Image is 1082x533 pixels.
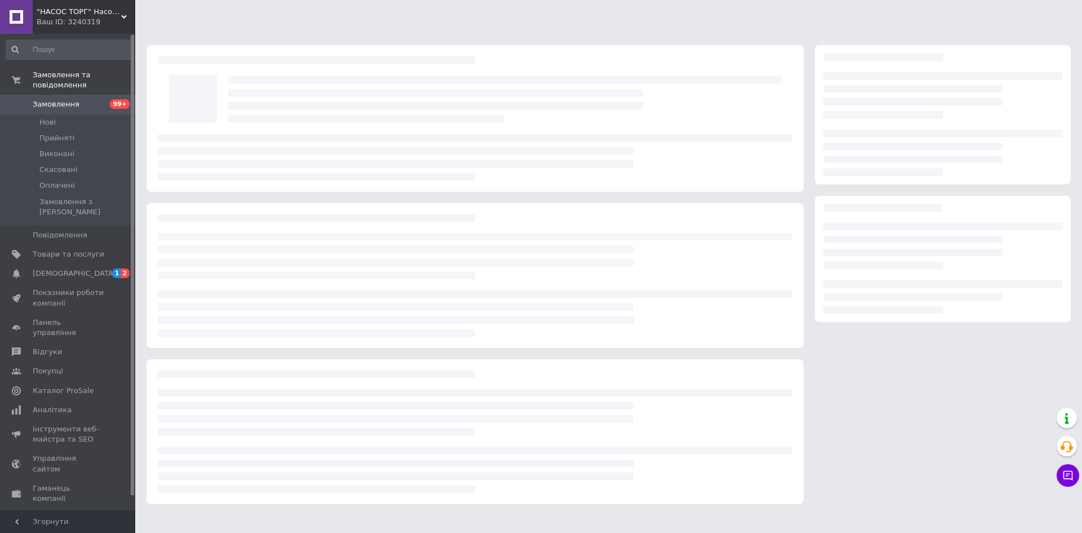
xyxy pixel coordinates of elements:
[121,268,130,278] span: 2
[1057,464,1079,487] button: Чат з покупцем
[110,99,130,109] span: 99+
[33,70,135,90] span: Замовлення та повідомлення
[39,180,75,191] span: Оплачені
[33,386,94,396] span: Каталог ProSale
[33,424,104,444] span: Інструменти веб-майстра та SEO
[33,99,79,109] span: Замовлення
[39,197,132,217] span: Замовлення з [PERSON_NAME]
[33,288,104,308] span: Показники роботи компанії
[33,268,116,279] span: [DEMOGRAPHIC_DATA]
[39,149,74,159] span: Виконані
[33,318,104,338] span: Панель управління
[39,117,56,127] span: Нові
[33,249,104,259] span: Товари та послуги
[39,133,74,143] span: Прийняті
[37,17,135,27] div: Ваш ID: 3240319
[112,268,121,278] span: 1
[39,165,78,175] span: Скасовані
[33,347,62,357] span: Відгуки
[33,230,87,240] span: Повідомлення
[33,483,104,504] span: Гаманець компанії
[33,453,104,474] span: Управління сайтом
[6,39,133,60] input: Пошук
[33,366,63,376] span: Покупці
[37,7,121,17] span: "НАСОС ТОРГ" Насосне обладнання, інструменти, освітлення
[33,405,72,415] span: Аналітика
